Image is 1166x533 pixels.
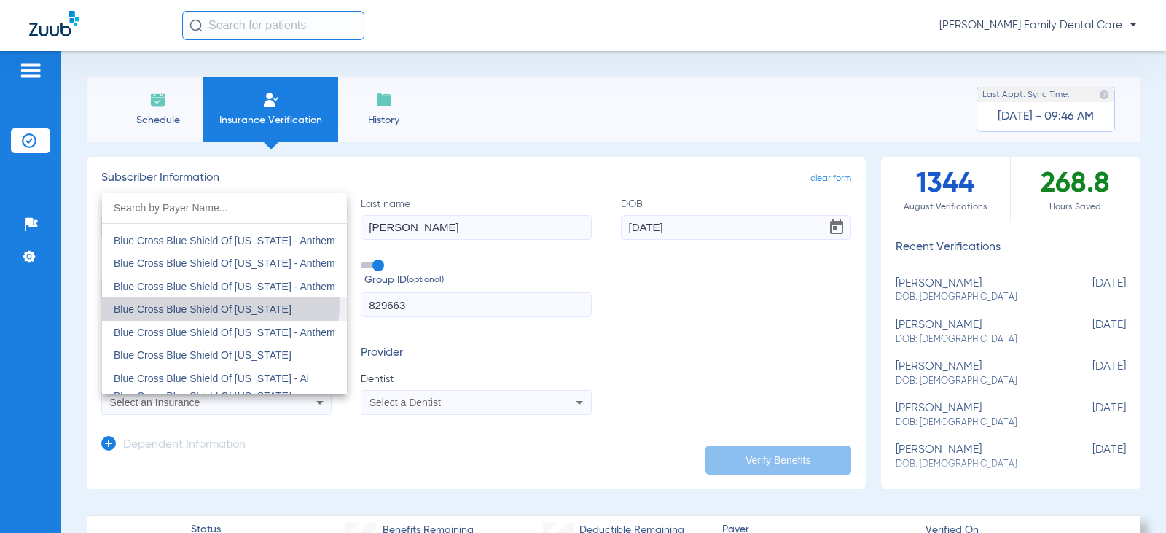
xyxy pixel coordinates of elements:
[114,303,291,315] span: Blue Cross Blue Shield Of [US_STATE]
[114,235,335,246] span: Blue Cross Blue Shield Of [US_STATE] - Anthem
[114,390,291,412] span: Blue Cross Blue Shield Of [US_STATE][GEOGRAPHIC_DATA] (Mo)
[114,373,309,384] span: Blue Cross Blue Shield Of [US_STATE] - Ai
[114,257,335,269] span: Blue Cross Blue Shield Of [US_STATE] - Anthem
[102,193,347,223] input: dropdown search
[114,327,335,338] span: Blue Cross Blue Shield Of [US_STATE] - Anthem
[114,281,335,292] span: Blue Cross Blue Shield Of [US_STATE] - Anthem
[114,349,291,361] span: Blue Cross Blue Shield Of [US_STATE]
